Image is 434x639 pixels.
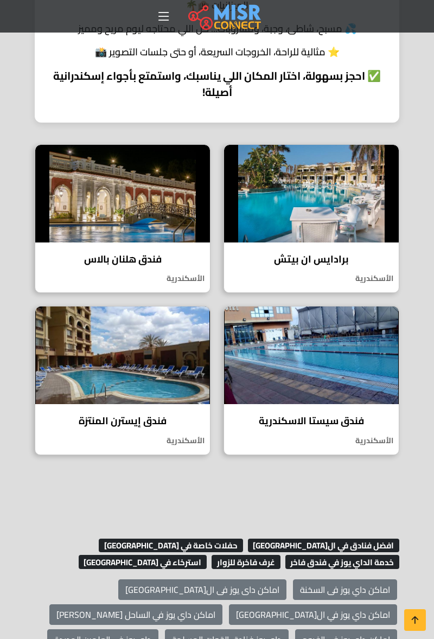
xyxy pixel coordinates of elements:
h4: فندق إيسترن المنتزة [43,415,202,427]
a: برادايس ان بيتش برادايس ان بيتش الأسكندرية [217,144,406,293]
h4: فندق سيستا الاسكندرية [232,415,391,427]
a: غرف فاخرة للزوار [209,554,280,570]
a: اماكن داي يوز في ال[GEOGRAPHIC_DATA] [229,604,397,625]
a: افضل فنادق في ال[GEOGRAPHIC_DATA] [245,537,400,553]
h4: فندق هلنان بالاس [43,253,202,265]
img: برادايس ان بيتش [224,145,399,242]
p: الأسكندرية [224,273,399,284]
p: 💦 مسبح، شاطئ، وجبة، ومشروبات... كل اللي محتاجه ليوم مريح ومميز [48,21,386,36]
span: استرخاء في [GEOGRAPHIC_DATA] [79,555,207,569]
span: افضل فنادق في ال[GEOGRAPHIC_DATA] [248,539,400,553]
p: ✅ احجز بسهولة، اختار المكان اللي يناسبك، واستمتع بأجواء إسكندرانية أصيلة! [48,68,386,100]
a: فندق سيستا الاسكندرية فندق سيستا الاسكندرية الأسكندرية [217,306,406,455]
p: الأسكندرية [224,435,399,446]
h4: برادايس ان بيتش [232,253,391,265]
span: خدمة الداي يوز في فندق فاخر [285,555,400,569]
img: فندق سيستا الاسكندرية [224,306,399,404]
a: خدمة الداي يوز في فندق فاخر [283,554,400,570]
img: فندق هلنان بالاس [35,145,210,242]
a: اماكن داي يوز في الساحل [PERSON_NAME] [49,604,222,625]
p: ⭐ مثالية للراحة، الخروجات السريعة، أو حتى جلسات التصوير 📸 [48,44,386,59]
p: الأسكندرية [35,273,210,284]
a: فندق هلنان بالاس فندق هلنان بالاس الأسكندرية [28,144,217,293]
a: حفلات خاصة في [GEOGRAPHIC_DATA] [96,537,243,553]
a: فندق إيسترن المنتزة فندق إيسترن المنتزة الأسكندرية [28,306,217,455]
img: main.misr_connect [188,3,261,30]
img: فندق إيسترن المنتزة [35,306,210,404]
a: اماكن داي يوز فى السخنة [293,579,397,600]
a: استرخاء في [GEOGRAPHIC_DATA] [76,554,207,570]
a: اماكن داى يوز فى ال[GEOGRAPHIC_DATA] [118,579,286,600]
p: الأسكندرية [35,435,210,446]
span: حفلات خاصة في [GEOGRAPHIC_DATA] [99,539,243,553]
span: غرف فاخرة للزوار [212,555,280,569]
